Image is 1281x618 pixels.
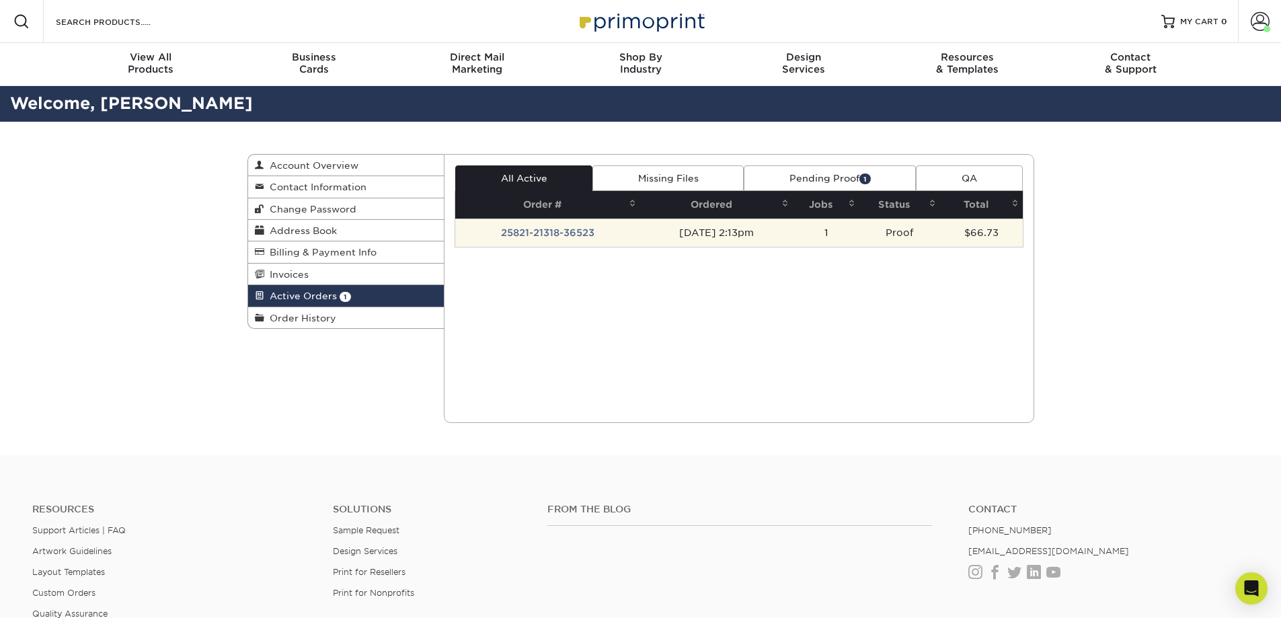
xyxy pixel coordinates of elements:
[32,546,112,556] a: Artwork Guidelines
[886,43,1049,86] a: Resources& Templates
[264,225,337,236] span: Address Book
[395,43,559,86] a: Direct MailMarketing
[264,269,309,280] span: Invoices
[722,51,886,63] span: Design
[916,165,1022,191] a: QA
[69,51,233,75] div: Products
[859,191,940,219] th: Status
[264,204,356,215] span: Change Password
[248,198,444,220] a: Change Password
[395,51,559,75] div: Marketing
[640,191,793,219] th: Ordered
[32,504,313,515] h4: Resources
[455,191,640,219] th: Order #
[264,247,377,258] span: Billing & Payment Info
[333,588,414,598] a: Print for Nonprofits
[859,219,940,247] td: Proof
[455,165,592,191] a: All Active
[886,51,1049,63] span: Resources
[968,504,1249,515] a: Contact
[455,219,640,247] td: 25821-21318-36523
[248,264,444,285] a: Invoices
[232,43,395,86] a: BusinessCards
[592,165,744,191] a: Missing Files
[248,307,444,328] a: Order History
[232,51,395,75] div: Cards
[264,313,336,323] span: Order History
[264,160,358,171] span: Account Overview
[744,165,916,191] a: Pending Proof1
[333,567,405,577] a: Print for Resellers
[559,51,722,75] div: Industry
[340,292,351,302] span: 1
[395,51,559,63] span: Direct Mail
[722,43,886,86] a: DesignServices
[1049,51,1212,63] span: Contact
[54,13,186,30] input: SEARCH PRODUCTS.....
[264,291,337,301] span: Active Orders
[69,51,233,63] span: View All
[248,176,444,198] a: Contact Information
[1049,51,1212,75] div: & Support
[264,182,366,192] span: Contact Information
[1221,17,1227,26] span: 0
[793,191,859,219] th: Jobs
[248,155,444,176] a: Account Overview
[1235,572,1268,605] div: Open Intercom Messenger
[640,219,793,247] td: [DATE] 2:13pm
[333,504,527,515] h4: Solutions
[32,567,105,577] a: Layout Templates
[248,285,444,307] a: Active Orders 1
[940,219,1023,247] td: $66.73
[232,51,395,63] span: Business
[793,219,859,247] td: 1
[559,51,722,63] span: Shop By
[547,504,932,515] h4: From the Blog
[968,525,1052,535] a: [PHONE_NUMBER]
[859,173,871,184] span: 1
[559,43,722,86] a: Shop ByIndustry
[1049,43,1212,86] a: Contact& Support
[574,7,708,36] img: Primoprint
[886,51,1049,75] div: & Templates
[333,546,397,556] a: Design Services
[940,191,1023,219] th: Total
[248,241,444,263] a: Billing & Payment Info
[32,525,126,535] a: Support Articles | FAQ
[1180,16,1218,28] span: MY CART
[3,577,114,613] iframe: Google Customer Reviews
[69,43,233,86] a: View AllProducts
[333,525,399,535] a: Sample Request
[968,546,1129,556] a: [EMAIL_ADDRESS][DOMAIN_NAME]
[722,51,886,75] div: Services
[248,220,444,241] a: Address Book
